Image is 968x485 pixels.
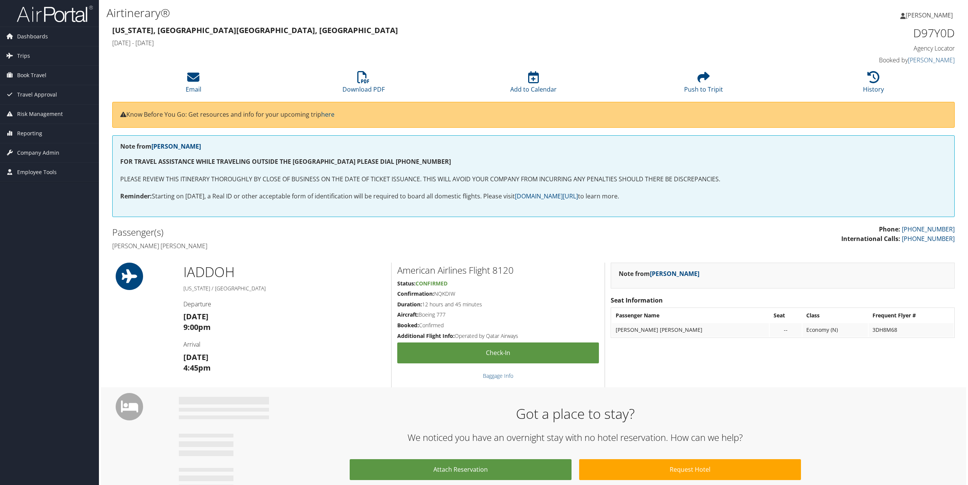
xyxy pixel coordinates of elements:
[841,235,900,243] strong: International Calls:
[753,25,955,41] h1: D97Y0D
[17,85,57,104] span: Travel Approval
[151,142,201,151] a: [PERSON_NAME]
[397,264,599,277] h2: American Airlines Flight 8120
[17,27,48,46] span: Dashboards
[120,174,947,184] p: PLEASE REVIEW THIS ITINERARY THOROUGHLY BY CLOSE OF BUSINESS ON THE DATE OF TICKET ISSUANCE. THIS...
[397,311,599,319] h5: Boeing 777
[770,309,801,322] th: Seat
[397,280,416,287] strong: Status:
[612,323,769,337] td: [PERSON_NAME] [PERSON_NAME]
[183,340,385,349] h4: Arrival
[397,290,434,297] strong: Confirmation:
[802,323,868,337] td: Economy (N)
[17,163,57,182] span: Employee Tools
[908,56,955,64] a: [PERSON_NAME]
[774,327,798,333] div: --
[183,363,211,373] strong: 4:45pm
[869,323,954,337] td: 3DH8M68
[342,75,385,94] a: Download PDF
[902,225,955,233] a: [PHONE_NUMBER]
[17,5,93,23] img: airportal-logo.png
[579,459,801,480] a: Request Hotel
[17,66,46,85] span: Book Travel
[802,309,868,322] th: Class
[612,309,769,322] th: Passenger Name
[906,11,953,19] span: [PERSON_NAME]
[112,39,741,47] h4: [DATE] - [DATE]
[753,56,955,64] h4: Booked by
[183,285,385,292] h5: [US_STATE] / [GEOGRAPHIC_DATA]
[900,4,960,27] a: [PERSON_NAME]
[112,226,528,239] h2: Passenger(s)
[350,459,572,480] a: Attach Reservation
[397,301,599,308] h5: 12 hours and 45 minutes
[753,44,955,52] h4: Agency Locator
[183,352,209,362] strong: [DATE]
[186,75,201,94] a: Email
[650,269,699,278] a: [PERSON_NAME]
[185,431,966,444] h2: We noticed you have an overnight stay with no hotel reservation. How can we help?
[397,311,419,318] strong: Aircraft:
[120,192,152,200] strong: Reminder:
[321,110,334,119] a: here
[619,269,699,278] strong: Note from
[515,192,578,200] a: [DOMAIN_NAME][URL]
[510,75,557,94] a: Add to Calendar
[112,25,398,35] strong: [US_STATE], [GEOGRAPHIC_DATA] [GEOGRAPHIC_DATA], [GEOGRAPHIC_DATA]
[107,5,676,21] h1: Airtinerary®
[183,300,385,308] h4: Departure
[183,263,385,282] h1: IAD DOH
[183,322,211,332] strong: 9:00pm
[185,404,966,423] h1: Got a place to stay?
[397,342,599,363] a: Check-in
[483,372,513,379] a: Baggage Info
[183,311,209,322] strong: [DATE]
[120,110,947,120] p: Know Before You Go: Get resources and info for your upcoming trip
[397,332,455,339] strong: Additional Flight Info:
[684,75,723,94] a: Push to Tripit
[397,322,419,329] strong: Booked:
[17,143,59,162] span: Company Admin
[397,290,599,298] h5: NQKDIW
[17,105,63,124] span: Risk Management
[611,296,663,304] strong: Seat Information
[120,142,201,151] strong: Note from
[863,75,884,94] a: History
[397,322,599,329] h5: Confirmed
[416,280,447,287] span: Confirmed
[397,301,422,308] strong: Duration:
[120,157,451,166] strong: FOR TRAVEL ASSISTANCE WHILE TRAVELING OUTSIDE THE [GEOGRAPHIC_DATA] PLEASE DIAL [PHONE_NUMBER]
[17,124,42,143] span: Reporting
[869,309,954,322] th: Frequent Flyer #
[902,235,955,243] a: [PHONE_NUMBER]
[17,46,30,65] span: Trips
[397,332,599,340] h5: Operated by Qatar Airways
[120,192,947,201] p: Starting on [DATE], a Real ID or other acceptable form of identification will be required to boar...
[879,225,900,233] strong: Phone:
[112,242,528,250] h4: [PERSON_NAME] [PERSON_NAME]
